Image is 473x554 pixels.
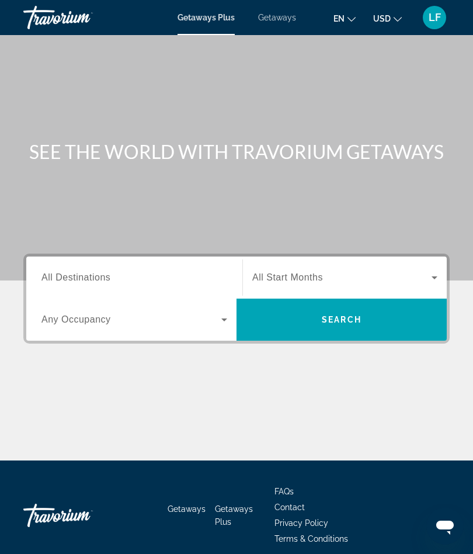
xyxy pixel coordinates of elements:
h1: SEE THE WORLD WITH TRAVORIUM GETAWAYS [23,140,450,164]
a: Contact [274,503,305,512]
iframe: Button to launch messaging window [426,507,464,545]
span: Search [322,315,361,324]
span: All Destinations [41,272,110,282]
button: User Menu [419,5,450,30]
div: Search widget [26,257,447,341]
button: Change currency [373,10,402,27]
span: All Start Months [252,272,323,282]
a: Getaways [168,504,206,514]
span: Any Occupancy [41,314,111,324]
span: USD [373,14,391,23]
button: Change language [333,10,356,27]
a: Getaways [258,13,296,22]
span: en [333,14,345,23]
a: Getaways Plus [178,13,235,22]
a: Terms & Conditions [274,534,348,543]
span: LF [429,12,441,23]
a: Travorium [23,2,140,33]
a: Travorium [23,498,140,533]
a: FAQs [274,487,294,496]
button: Search [236,299,447,341]
a: Privacy Policy [274,518,328,528]
a: Getaways Plus [215,504,253,527]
